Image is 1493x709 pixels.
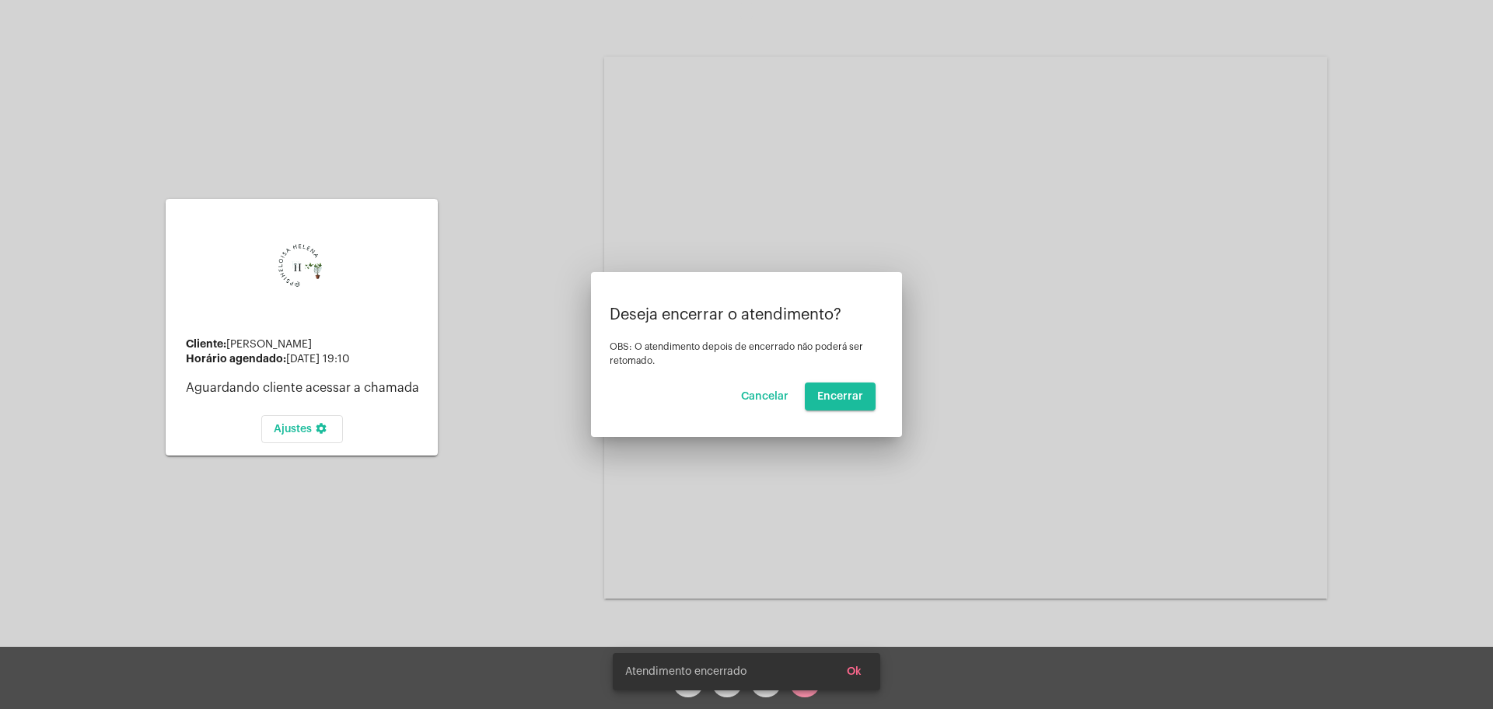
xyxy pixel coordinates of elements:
[625,664,746,679] span: Atendimento encerrado
[805,382,876,410] button: Encerrar
[729,382,801,410] button: Cancelar
[610,342,863,365] span: OBS: O atendimento depois de encerrado não poderá ser retomado.
[817,391,863,402] span: Encerrar
[186,338,226,349] strong: Cliente:
[274,424,330,435] span: Ajustes
[186,381,425,395] p: Aguardando cliente acessar a chamada
[847,666,862,677] span: Ok
[312,422,330,441] mat-icon: settings
[741,391,788,402] span: Cancelar
[186,353,425,365] div: [DATE] 19:10
[186,353,286,364] strong: Horário agendado:
[610,306,883,323] p: Deseja encerrar o atendimento?
[247,219,356,328] img: 0d939d3e-dcd2-0964-4adc-7f8e0d1a206f.png
[186,338,425,351] div: [PERSON_NAME]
